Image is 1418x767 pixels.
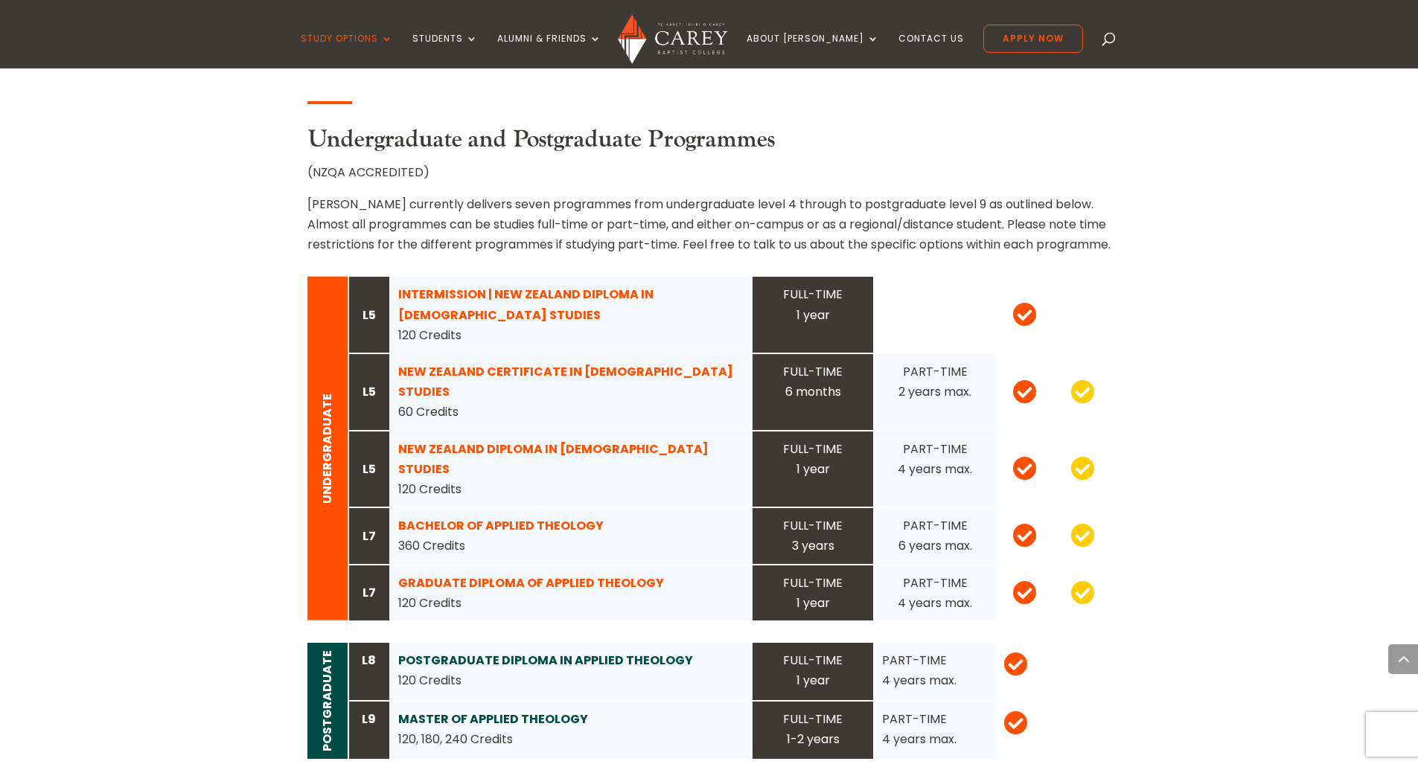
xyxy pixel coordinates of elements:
[398,710,588,728] a: MASTER OF APPLIED THEOLOGY
[398,709,744,749] div: 120, 180, 240 Credits
[363,527,376,545] strong: L7
[363,383,376,400] strong: L5
[760,362,866,402] div: FULL-TIME 6 months
[497,33,601,68] a: Alumni & Friends
[319,394,336,504] strong: UNDERGRADUATE
[398,439,744,500] div: 120 Credits
[301,33,393,68] a: Study Options
[363,584,376,601] strong: L7
[760,439,866,479] div: FULL-TIME 1 year
[882,516,988,556] div: PART-TIME 6 years max.
[398,650,744,690] div: 120 Credits
[398,284,744,345] div: 120 Credits
[398,573,744,613] div: 120 Credits
[760,650,866,690] div: FULL-TIME 1 year
[760,709,866,749] div: FULL-TIME 1-2 years
[363,307,376,324] strong: L5
[319,650,336,751] strong: POSTGRADUATE
[898,33,964,68] a: Contact Us
[398,363,733,400] a: NEW ZEALAND CERTIFICATE IN [DEMOGRAPHIC_DATA] STUDIES
[398,517,604,534] a: BACHELOR OF APPLIED THEOLOGY
[760,573,866,613] div: FULL-TIME 1 year
[760,284,866,324] div: FULL-TIME 1 year
[307,162,1111,255] div: (NZQA ACCREDITED)
[307,194,1111,255] p: [PERSON_NAME] currently delivers seven programmes from undergraduate level 4 through to postgradu...
[398,574,664,591] a: GRADUATE DIPLOMA OF APPLIED THEOLOGY
[398,652,693,669] a: POSTGRADUATE DIPLOMA IN APPLIED THEOLOGY
[307,126,1111,161] h3: Undergraduate and Postgraduate Programmes
[882,650,988,690] div: PART-TIME 4 years max.
[398,286,654,323] a: INTERMISSION | NEW ZEALAND DIPLOMA IN [DEMOGRAPHIC_DATA] STUDIES
[882,362,988,402] div: PART-TIME 2 years max.
[618,14,727,64] img: Carey Baptist College
[983,25,1083,53] a: Apply Now
[362,652,376,669] strong: L8
[882,439,988,479] div: PART-TIME 4 years max.
[363,460,376,478] strong: L5
[760,516,866,556] div: FULL-TIME 3 years
[747,33,879,68] a: About [PERSON_NAME]
[882,709,988,749] div: PART-TIME 4 years max.
[398,516,744,556] div: 360 Credits
[882,573,988,613] div: PART-TIME 4 years max.
[362,710,376,728] strong: L9
[398,362,744,423] div: 60 Credits
[412,33,478,68] a: Students
[398,440,709,478] a: NEW ZEALAND DIPLOMA IN [DEMOGRAPHIC_DATA] STUDIES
